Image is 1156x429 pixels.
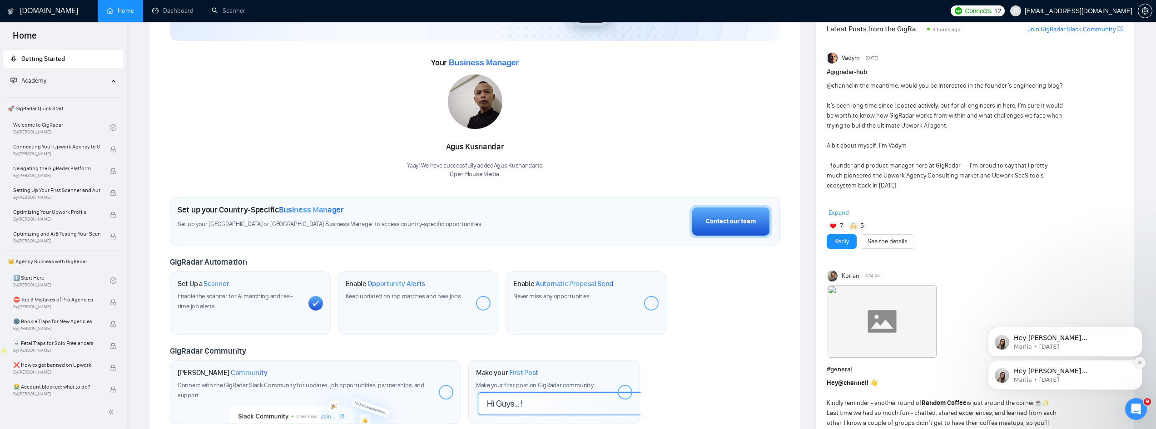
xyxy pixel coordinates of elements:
span: check-circle [110,124,116,131]
span: Make your first post on GigRadar community. [476,381,594,389]
span: lock [110,299,116,306]
span: rocket [10,55,17,62]
span: Optimizing Your Upwork Profile [13,207,100,217]
span: ⛔ Top 3 Mistakes of Pro Agencies [13,295,100,304]
span: [DATE] [866,54,878,62]
img: Profile image for Mariia [20,66,35,80]
span: By [PERSON_NAME] [13,391,100,397]
img: 1700137308248-IMG-20231102-WA0008.jpg [448,74,502,129]
div: Yaay! We have successfully added Agus Kusnandar to [407,162,543,179]
h1: Set up your Country-Specific [178,205,344,215]
h1: Enable [346,279,426,288]
span: Never miss any opportunities. [513,292,590,300]
span: Your [431,58,519,68]
span: check-circle [110,277,116,284]
span: 9 [1144,398,1151,405]
span: 👑 Agency Success with GigRadar [4,252,123,271]
span: Automatic Proposal Send [536,279,613,288]
span: 🚀 GigRadar Quick Start [4,99,123,118]
span: lock [110,386,116,393]
span: 12 [994,6,1001,16]
span: lock [110,233,116,240]
span: lock [110,365,116,371]
span: user [1012,8,1019,14]
div: Agus Kusnandar [407,139,543,155]
span: Getting Started [21,55,65,63]
span: By [PERSON_NAME] [13,304,100,310]
span: Community [231,368,268,377]
span: By [PERSON_NAME] [13,217,100,222]
button: Dismiss notification [159,88,171,99]
span: Expand [829,209,849,217]
div: Contact our team [706,217,756,227]
span: 🌚 Rookie Traps for New Agencies [13,317,100,326]
span: By [PERSON_NAME] [13,151,100,157]
span: GigRadar Community [170,346,246,356]
span: Korlan [842,271,859,281]
span: setting [1138,7,1152,15]
a: Reply [834,237,849,247]
span: Scanner [203,279,229,288]
span: By [PERSON_NAME] [13,195,100,200]
span: Hey [PERSON_NAME][EMAIL_ADDRESS][DOMAIN_NAME], Looks like your Upwork agency Open House Media | E... [40,65,154,207]
button: setting [1138,4,1152,18]
h1: [PERSON_NAME] [178,368,268,377]
span: lock [110,190,116,196]
span: GigRadar Automation [170,257,247,267]
span: @channel [827,82,853,89]
span: Setting Up Your First Scanner and Auto-Bidder [13,186,100,195]
h1: Make your [476,368,538,377]
span: 7 [840,222,843,231]
h1: Set Up a [178,279,229,288]
span: Enable the scanner for AI matching and real-time job alerts. [178,292,293,310]
span: lock [110,168,116,174]
span: Academy [21,77,46,84]
span: By [PERSON_NAME] [13,326,100,331]
span: Optimizing and A/B Testing Your Scanner for Better Results [13,229,100,238]
span: ❌ How to get banned on Upwork [13,360,100,370]
span: @channel [838,379,867,387]
img: logo [8,4,14,19]
img: F09LD3HAHMJ-Coffee%20chat%20round%202.gif [828,285,937,358]
strong: Random Coffee [922,399,967,407]
span: By [PERSON_NAME] [13,238,100,244]
h1: # general [827,365,1123,375]
span: lock [110,146,116,153]
button: Reply [827,234,857,249]
span: Business Manager [449,58,519,67]
span: fund-projection-screen [10,77,17,84]
span: ☕ [1034,399,1042,407]
span: Keep updated on top matches and new jobs. [346,292,462,300]
div: in the meantime, would you be interested in the founder’s engineering blog? It’s been long time s... [827,81,1063,281]
li: Getting Started [3,50,124,68]
span: Vadym [842,53,860,63]
a: Join GigRadar Slack Community [1028,25,1116,35]
span: First Post [509,368,538,377]
img: Korlan [828,271,838,281]
a: dashboardDashboard [152,7,193,15]
p: Message from Mariia, sent 5d ago [40,74,157,82]
a: homeHome [107,7,134,15]
span: 5 [860,222,864,231]
p: Message from Mariia, sent 4d ago [40,107,157,115]
iframe: Intercom notifications message [974,269,1156,404]
a: 1️⃣ Start HereBy[PERSON_NAME] [13,271,110,291]
span: 4 hours ago [933,26,961,33]
span: Connecting Your Upwork Agency to GigRadar [13,142,100,151]
span: Set up your [GEOGRAPHIC_DATA] or [GEOGRAPHIC_DATA] Business Manager to access country-specific op... [178,220,535,229]
div: message notification from Mariia, 5d ago. Hey noelle@openhousemedia.club, Looks like your Upwork ... [14,58,168,88]
span: Navigating the GigRadar Platform [13,164,100,173]
span: Academy [10,77,46,84]
span: ✨ [1042,399,1050,407]
span: Business Manager [279,205,344,215]
span: lock [110,212,116,218]
span: Connects: [965,6,992,16]
p: Open House Media . [407,170,543,179]
span: double-left [108,408,117,417]
img: slackcommunity-bg.png [229,382,403,424]
a: export [1117,25,1123,33]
